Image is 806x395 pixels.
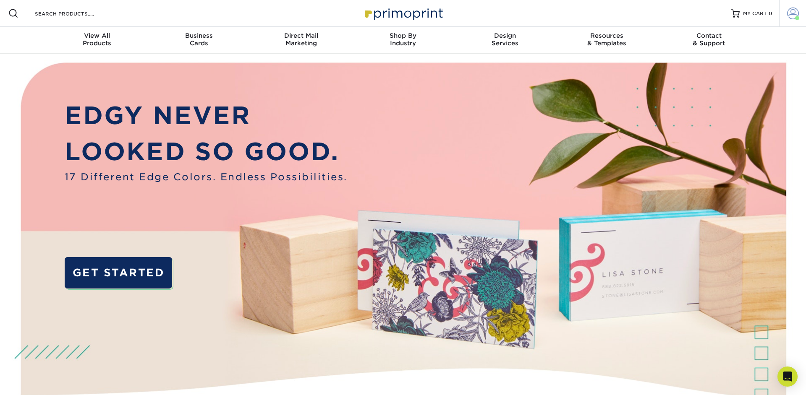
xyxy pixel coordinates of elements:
input: SEARCH PRODUCTS..... [34,8,116,18]
span: Design [454,32,556,39]
p: LOOKED SO GOOD. [65,134,348,170]
span: 17 Different Edge Colors. Endless Possibilities. [65,170,348,185]
img: Primoprint [361,4,445,22]
div: & Support [658,32,760,47]
span: 0 [769,10,772,16]
a: DesignServices [454,27,556,54]
a: View AllProducts [46,27,148,54]
iframe: Google Customer Reviews [2,369,71,392]
div: Marketing [250,32,352,47]
div: Open Intercom Messenger [777,366,798,387]
a: Contact& Support [658,27,760,54]
a: Resources& Templates [556,27,658,54]
div: Industry [352,32,454,47]
div: & Templates [556,32,658,47]
a: Direct MailMarketing [250,27,352,54]
span: Business [148,32,250,39]
a: BusinessCards [148,27,250,54]
span: Resources [556,32,658,39]
span: MY CART [743,10,767,17]
span: Direct Mail [250,32,352,39]
a: Shop ByIndustry [352,27,454,54]
span: View All [46,32,148,39]
div: Products [46,32,148,47]
a: GET STARTED [65,257,173,289]
div: Services [454,32,556,47]
div: Cards [148,32,250,47]
span: Contact [658,32,760,39]
span: Shop By [352,32,454,39]
p: EDGY NEVER [65,98,348,134]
